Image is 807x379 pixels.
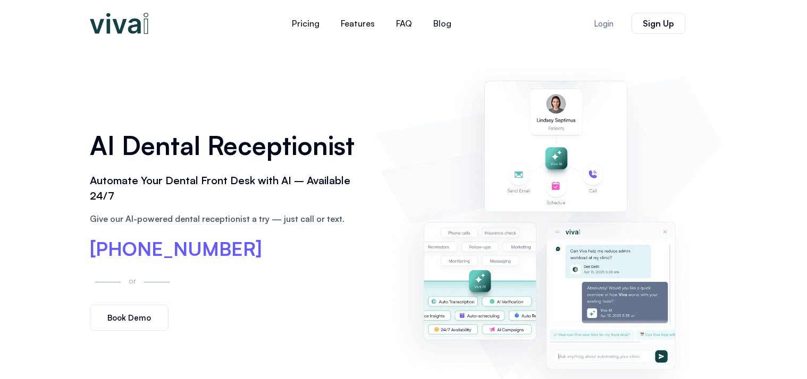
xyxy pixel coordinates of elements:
nav: Menu [217,11,526,36]
a: Features [330,11,385,36]
a: FAQ [385,11,423,36]
a: [PHONE_NUMBER] [90,239,262,259]
span: Login [594,20,613,28]
a: Pricing [281,11,330,36]
a: Book Demo [90,305,169,331]
span: Sign Up [643,19,674,28]
a: Sign Up [632,13,685,34]
a: Login [581,13,626,34]
p: or [126,274,139,287]
h2: Automate Your Dental Front Desk with AI – Available 24/7 [90,173,364,204]
h1: AI Dental Receptionist [90,127,364,164]
p: Give our AI-powered dental receptionist a try — just call or text. [90,212,364,225]
a: Blog [423,11,462,36]
span: Book Demo [107,314,151,322]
